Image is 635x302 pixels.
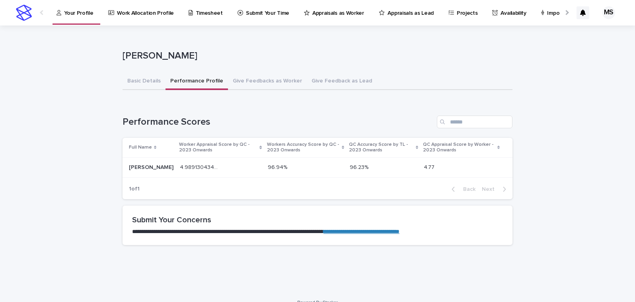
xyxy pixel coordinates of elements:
button: Basic Details [123,73,166,90]
button: Give Feedbacks as Worker [228,73,307,90]
span: Back [458,186,475,192]
h1: Performance Scores [123,116,434,128]
p: Workers Accuracy Score by QC - 2023 Onwards [267,140,340,155]
button: Give Feedback as Lead [307,73,377,90]
tr: [PERSON_NAME][PERSON_NAME] 4.9891304347826084.989130434782608 96.94%96.94% 96.23%96.23% 4.774.77 [123,157,512,177]
p: Worker Appraisal Score by QC - 2023 Onwards [179,140,257,155]
button: Back [445,186,479,193]
p: [PERSON_NAME] [123,50,509,62]
img: stacker-logo-s-only.png [16,5,32,21]
p: Full Name [129,143,152,152]
p: 96.23% [350,163,370,171]
p: 96.94% [268,163,289,171]
div: MS [602,6,615,19]
p: 1 of 1 [123,179,146,199]
span: Next [482,186,499,192]
p: Midhat Shahid [129,163,175,171]
h2: Submit Your Concerns [132,215,503,225]
button: Next [479,186,512,193]
input: Search [437,116,512,128]
p: QC Appraisal Score by Worker - 2023 Onwards [423,140,495,155]
button: Performance Profile [166,73,228,90]
p: 4.989130434782608 [180,163,221,171]
p: QC Accuracy Score by TL - 2023 Onwards [349,140,414,155]
p: 4.77 [424,163,436,171]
